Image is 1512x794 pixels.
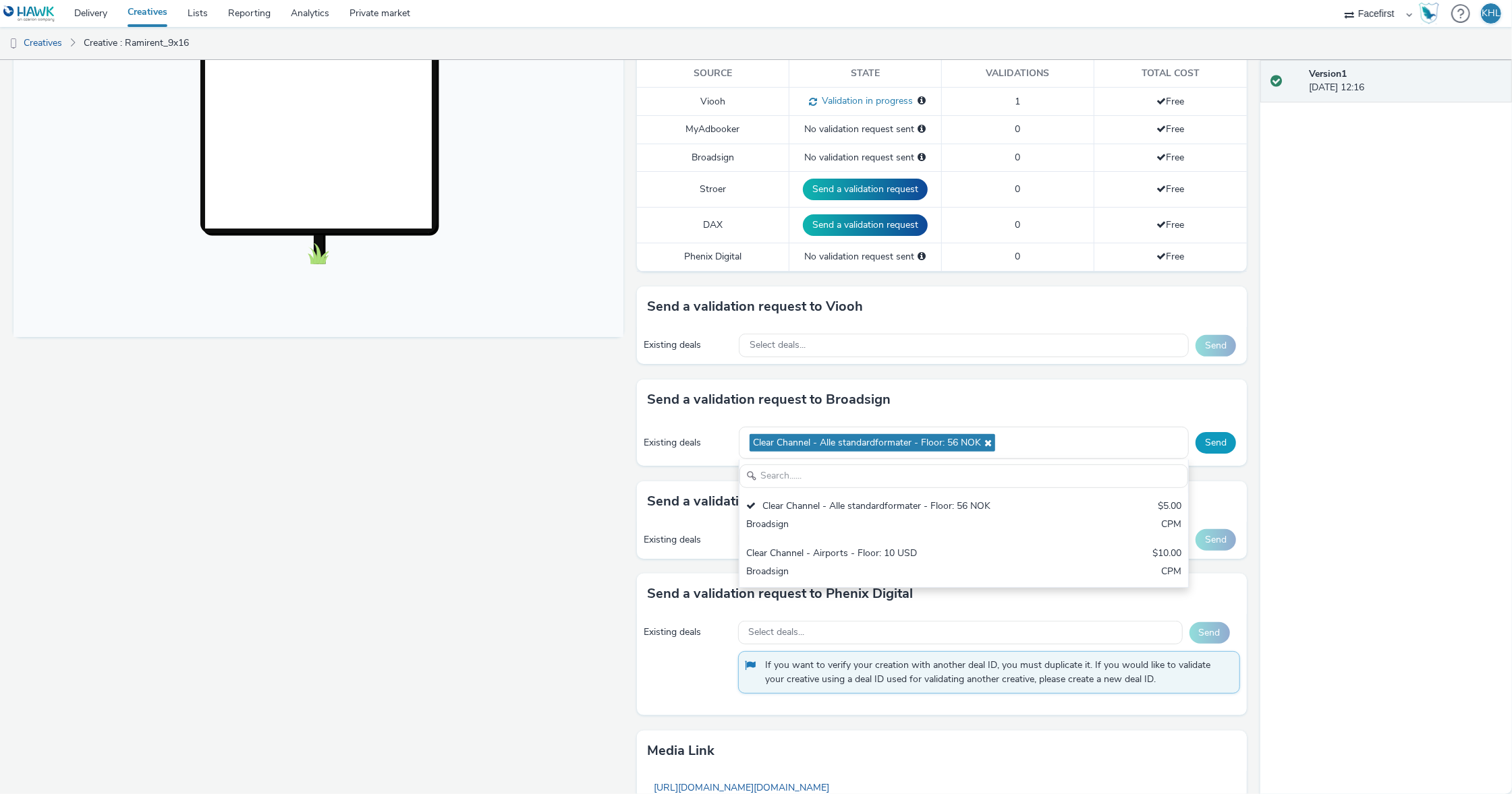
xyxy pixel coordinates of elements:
[739,464,1188,488] input: Search......
[796,250,934,264] div: No validation request sent
[1419,3,1445,24] a: Hawk Academy
[637,60,789,88] th: Source
[753,437,981,449] span: Clear Channel - Alle standardformater - Floor: 56 NOK
[644,625,731,639] div: Existing deals
[918,151,926,164] div: Please select a deal below and click on Send to send a validation request to Broadsign.
[3,5,55,22] img: undefined Logo
[918,123,926,136] div: Please select a deal below and click on Send to send a validation request to MyAdbooker.
[1015,95,1021,108] span: 1
[1015,151,1021,164] span: 0
[746,547,1034,562] div: Clear Channel - Airports - Floor: 10 USD
[1156,218,1184,231] span: Free
[1161,518,1181,533] div: CPM
[1196,335,1236,357] button: Send
[942,60,1094,88] th: Validations
[803,214,928,236] button: Send a validation request
[1309,67,1501,95] div: [DATE] 12:16
[1015,218,1021,231] span: 0
[1094,60,1247,88] th: Total cost
[1196,432,1236,454] button: Send
[1156,183,1184,195] span: Free
[766,659,1226,686] span: If you want to verify your creation with another deal ID, you must duplicate it. If you would lik...
[746,518,1034,533] div: Broadsign
[818,94,914,107] span: Validation in progress
[796,123,934,136] div: No validation request sent
[77,27,196,59] a: Creative : Ramirent_9x16
[803,179,928,200] button: Send a validation request
[1158,499,1181,515] div: $5.00
[637,88,789,116] td: Viooh
[750,340,806,351] span: Select deals...
[918,250,926,264] div: Please select a deal below and click on Send to send a validation request to Phenix Digital.
[1161,565,1181,580] div: CPM
[1309,67,1347,80] strong: Version 1
[1419,3,1439,24] img: Hawk Academy
[1015,123,1021,135] span: 0
[1015,250,1021,263] span: 0
[644,533,732,547] div: Existing deals
[7,37,20,51] img: dooh
[647,390,891,410] h3: Send a validation request to Broadsign
[1152,547,1181,562] div: $10.00
[644,436,732,450] div: Existing deals
[789,60,942,88] th: State
[637,116,789,144] td: MyAdbooker
[1156,123,1184,135] span: Free
[1156,250,1184,263] span: Free
[647,491,907,512] h3: Send a validation request to MyAdbooker
[749,627,805,638] span: Select deals...
[637,208,789,243] td: DAX
[796,151,934,164] div: No validation request sent
[1189,622,1230,644] button: Send
[647,741,715,761] h3: Media link
[1196,529,1236,551] button: Send
[746,499,1034,515] div: Clear Channel - Alle standardformater - Floor: 56 NOK
[637,243,789,271] td: Phenix Digital
[1156,151,1184,164] span: Free
[637,172,789,208] td: Stroer
[1482,3,1501,24] div: KHL
[647,297,863,317] h3: Send a validation request to Viooh
[647,584,913,604] h3: Send a validation request to Phenix Digital
[746,565,1034,580] div: Broadsign
[1156,95,1184,108] span: Free
[637,144,789,171] td: Broadsign
[644,338,732,352] div: Existing deals
[1015,183,1021,195] span: 0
